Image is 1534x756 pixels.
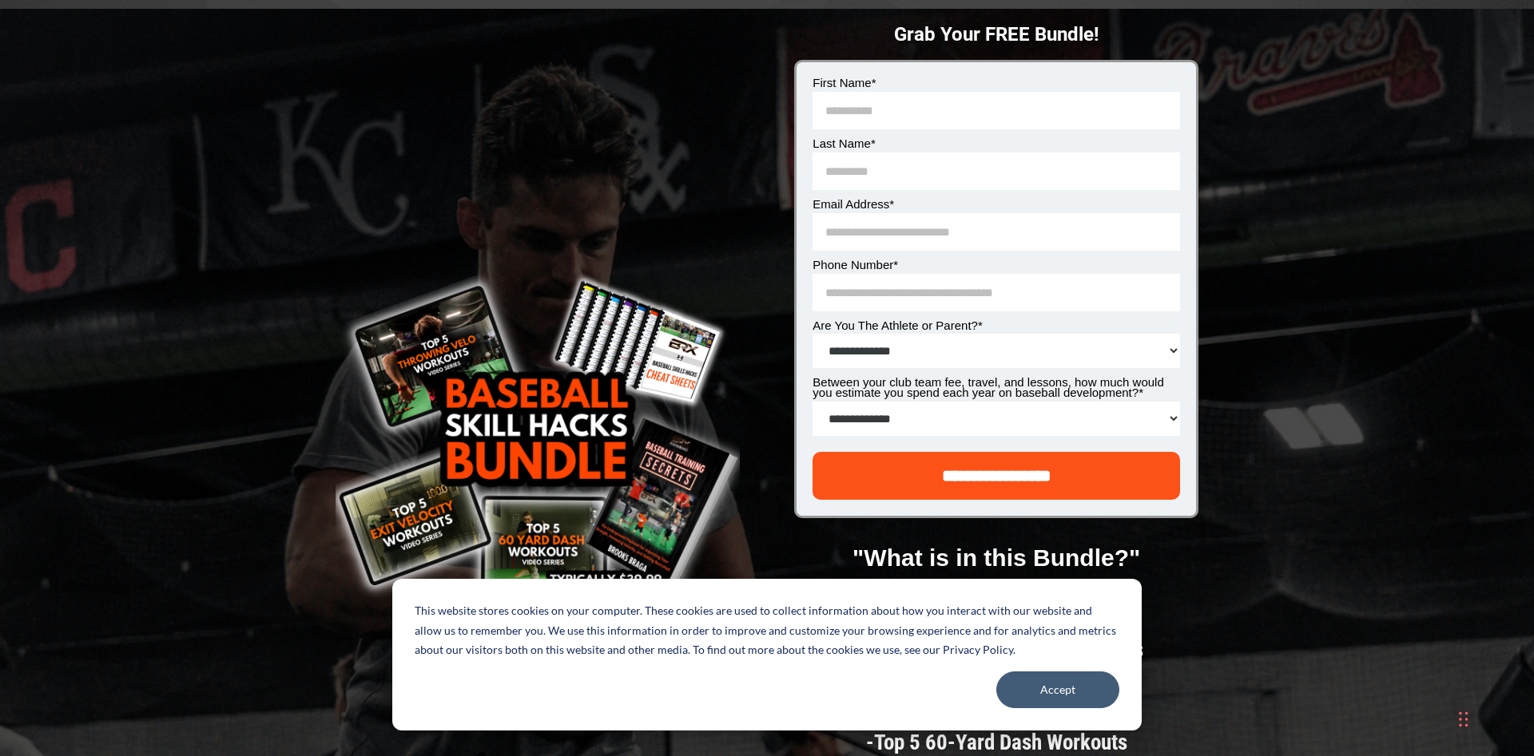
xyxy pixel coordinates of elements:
h1: Grab Your FREE Bundle! [794,25,1198,44]
img: BASEBALL SKILL HACKS BUNDLE (2) [336,239,740,643]
span: Between your club team fee, travel, and lessons, how much would you estimate you spend each year ... [813,375,1163,399]
div: Cookie banner [392,579,1142,730]
button: Accept [996,671,1119,708]
span: Email Address [813,197,889,211]
p: This website stores cookies on your computer. These cookies are used to collect information about... [415,601,1119,660]
span: -Top 5 60-Yard Dash Workouts [866,730,1127,755]
iframe: Chat Widget [1307,584,1534,756]
span: Phone Number [813,258,893,271]
span: Last Name [813,137,871,150]
span: "What is in this Bundle?" [852,544,1140,571]
div: Drag [1459,695,1468,743]
span: First Name [813,76,871,89]
span: Are You The Athlete or Parent? [813,319,978,332]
